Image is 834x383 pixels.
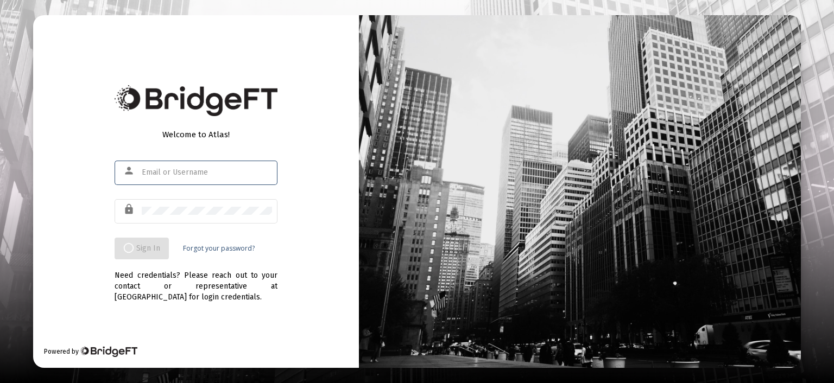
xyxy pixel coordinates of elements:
span: Sign In [123,244,160,253]
mat-icon: person [123,164,136,177]
button: Sign In [115,238,169,259]
a: Forgot your password? [183,243,255,254]
div: Welcome to Atlas! [115,129,277,140]
img: Bridge Financial Technology Logo [115,85,277,116]
div: Need credentials? Please reach out to your contact or representative at [GEOGRAPHIC_DATA] for log... [115,259,277,303]
input: Email or Username [142,168,272,177]
img: Bridge Financial Technology Logo [80,346,137,357]
mat-icon: lock [123,203,136,216]
div: Powered by [44,346,137,357]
